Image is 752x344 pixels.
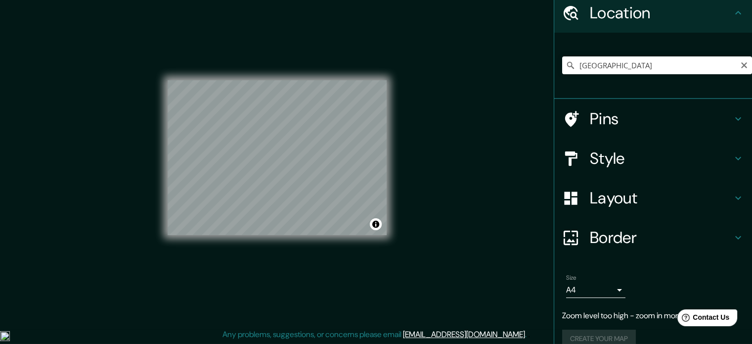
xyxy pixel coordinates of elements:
div: . [528,329,530,341]
p: Zoom level too high - zoom in more [562,310,744,322]
h4: Location [590,3,732,23]
h4: Layout [590,188,732,208]
iframe: Help widget launcher [664,305,741,333]
h4: Style [590,148,732,168]
label: Size [566,274,576,282]
canvas: Map [168,80,387,235]
button: Clear [740,60,748,69]
div: Layout [554,178,752,218]
div: . [527,329,528,341]
div: A4 [566,282,625,298]
input: Pick your city or area [562,56,752,74]
p: Any problems, suggestions, or concerns please email . [222,329,527,341]
h4: Border [590,228,732,247]
h4: Pins [590,109,732,129]
div: Style [554,139,752,178]
a: [EMAIL_ADDRESS][DOMAIN_NAME] [403,329,525,340]
div: Border [554,218,752,257]
button: Toggle attribution [370,218,382,230]
div: Pins [554,99,752,139]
